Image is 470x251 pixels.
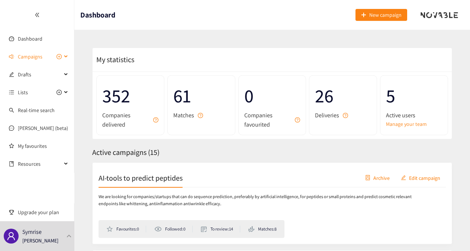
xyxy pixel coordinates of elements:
li: Favourites: 0 [106,226,146,232]
span: 26 [315,81,371,111]
span: double-left [35,12,40,18]
a: AI-tools to predict peptidescontainerArchiveeditEdit campaignWe are looking for companies/startup... [92,162,452,244]
a: [PERSON_NAME] (beta) [18,125,68,131]
button: containerArchive [360,172,395,184]
span: 352 [102,81,158,111]
span: Drafts [18,67,62,82]
span: My statistics [93,55,134,64]
span: edit [9,72,14,77]
span: Matches [173,111,194,120]
button: plusNew campaign [355,9,407,21]
span: Companies favourited [244,111,292,129]
li: Matches: 8 [248,226,277,232]
a: My favourites [18,139,68,153]
span: Companies delivered [102,111,149,129]
span: Lists [18,85,28,100]
div: Chat-Widget [433,215,470,251]
span: container [365,175,370,181]
span: question-circle [295,117,300,123]
span: Active users [386,111,415,120]
span: plus [361,12,366,18]
button: editEdit campaign [395,172,446,184]
li: To review: 14 [201,226,240,232]
span: 0 [244,81,300,111]
span: 5 [386,81,442,111]
span: Active campaigns ( 15 ) [92,147,160,157]
li: Followed: 0 [154,226,192,232]
h2: AI-tools to predict peptides [99,172,183,183]
span: question-circle [343,113,348,118]
span: user [7,232,16,241]
p: Symrise [22,227,42,236]
span: plus-circle [57,54,62,59]
span: Archive [373,174,390,182]
span: sound [9,54,14,59]
a: Dashboard [18,35,42,42]
span: plus-circle [57,90,62,95]
span: trophy [9,210,14,215]
span: question-circle [153,117,158,123]
span: New campaign [369,11,402,19]
span: unordered-list [9,90,14,95]
p: We are looking for companies/startups that can do sequence prediction, preferably by artificial i... [99,193,429,207]
span: 61 [173,81,229,111]
span: Edit campaign [409,174,440,182]
p: [PERSON_NAME] [22,236,58,245]
a: Real-time search [18,107,55,114]
iframe: Chat Widget [433,215,470,251]
span: Deliveries [315,111,339,120]
span: question-circle [198,113,203,118]
span: book [9,161,14,166]
span: Campaigns [18,49,42,64]
span: edit [401,175,406,181]
span: Resources [18,156,62,171]
a: Manage your team [386,120,442,128]
span: Upgrade your plan [18,205,68,220]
